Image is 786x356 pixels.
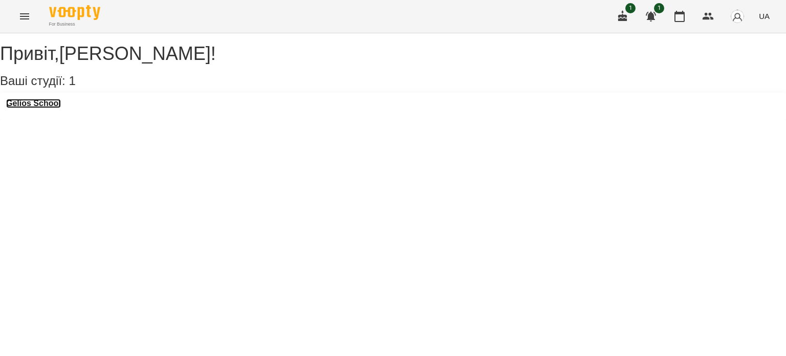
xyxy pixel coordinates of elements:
span: 1 [625,3,636,13]
span: 1 [654,3,664,13]
span: 1 [69,74,75,88]
img: avatar_s.png [730,9,745,24]
a: Gelios School [6,99,61,108]
span: UA [759,11,770,22]
button: UA [755,7,774,26]
img: Voopty Logo [49,5,100,20]
button: Menu [12,4,37,29]
span: For Business [49,21,100,28]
